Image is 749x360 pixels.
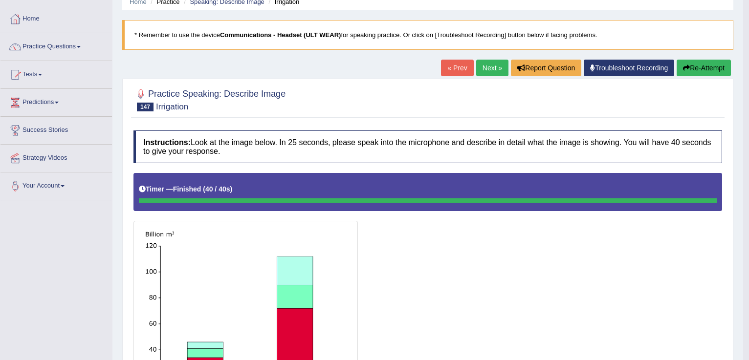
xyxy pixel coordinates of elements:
b: Instructions: [143,138,191,147]
a: Success Stories [0,117,112,141]
blockquote: * Remember to use the device for speaking practice. Or click on [Troubleshoot Recording] button b... [122,20,733,50]
small: Irrigation [156,102,188,111]
b: ) [230,185,233,193]
a: Troubleshoot Recording [584,60,674,76]
b: Finished [173,185,201,193]
h5: Timer — [139,186,232,193]
button: Re-Attempt [677,60,731,76]
b: 40 / 40s [205,185,230,193]
a: Tests [0,61,112,85]
b: Communications - Headset (ULT WEAR) [220,31,341,39]
b: ( [203,185,205,193]
a: Predictions [0,89,112,113]
a: Your Account [0,172,112,197]
a: Next » [476,60,508,76]
a: Practice Questions [0,33,112,58]
a: Strategy Videos [0,145,112,169]
a: « Prev [441,60,473,76]
a: Home [0,5,112,30]
h2: Practice Speaking: Describe Image [133,87,286,111]
span: 147 [137,103,154,111]
h4: Look at the image below. In 25 seconds, please speak into the microphone and describe in detail w... [133,130,722,163]
button: Report Question [511,60,581,76]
